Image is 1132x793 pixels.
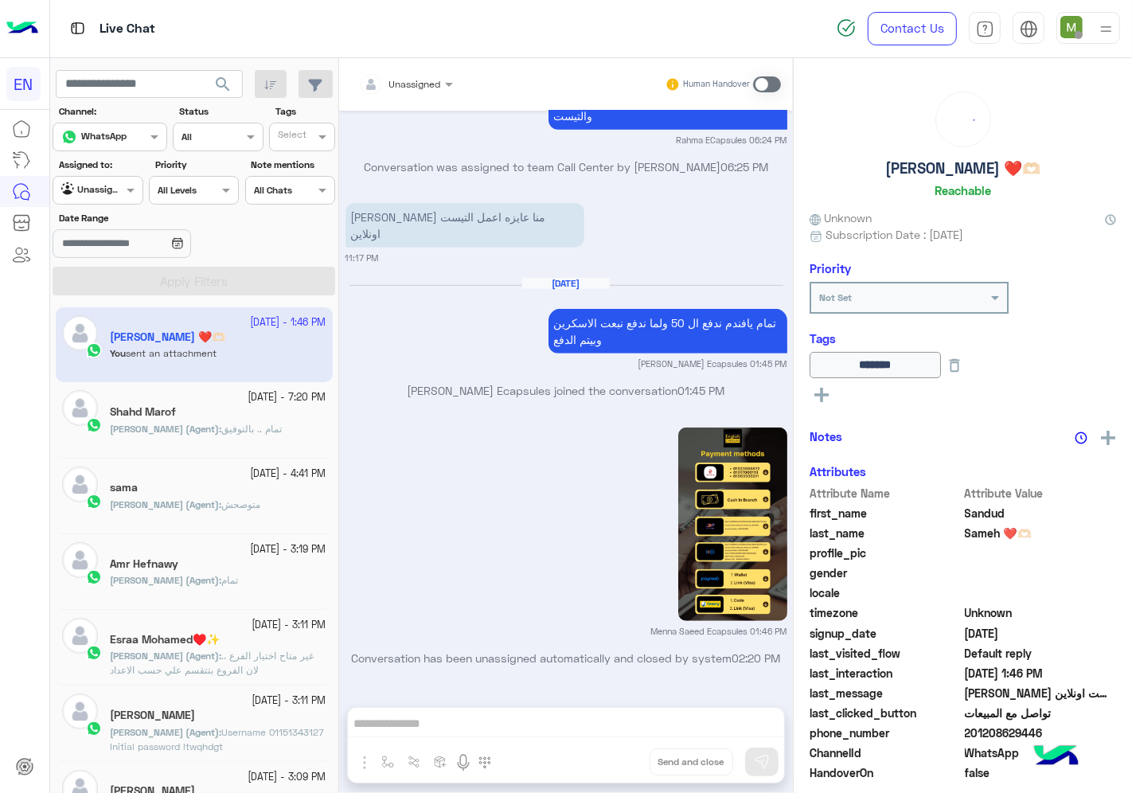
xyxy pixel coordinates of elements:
[110,498,219,510] span: [PERSON_NAME] (Agent)
[110,726,221,738] b: :
[251,158,333,172] label: Note mentions
[62,390,98,426] img: defaultAdmin.png
[345,203,584,248] p: 6/10/2025, 11:17 PM
[732,651,781,665] span: 02:20 PM
[251,542,326,557] small: [DATE] - 3:19 PM
[650,748,733,775] button: Send and close
[810,725,962,741] span: phone_number
[345,252,379,264] small: 11:17 PM
[965,625,1117,642] span: 2025-05-11T07:09:21.758Z
[935,183,991,197] h6: Reachable
[110,405,176,419] h5: Shahd Marof
[810,331,1116,346] h6: Tags
[110,498,221,510] b: :
[826,226,963,243] span: Subscription Date : [DATE]
[62,618,98,654] img: defaultAdmin.png
[86,721,102,736] img: WhatsApp
[965,584,1117,601] span: null
[86,417,102,433] img: WhatsApp
[221,498,260,510] span: متوصحش
[677,134,787,146] small: Rahma ECapsules 06:24 PM
[548,309,787,354] p: 7/10/2025, 1:45 PM
[345,650,787,666] p: Conversation has been unassigned automatically and closed by system
[1029,729,1084,785] img: hulul-logo.png
[965,604,1117,621] span: Unknown
[179,104,261,119] label: Status
[1101,431,1115,445] img: add
[810,604,962,621] span: timezone
[213,75,232,94] span: search
[1020,20,1038,38] img: tab
[810,744,962,761] span: ChannelId
[965,485,1117,502] span: Attribute Value
[86,569,102,585] img: WhatsApp
[810,564,962,581] span: gender
[275,104,334,119] label: Tags
[110,574,221,586] b: :
[965,665,1117,682] span: 2025-10-07T10:46:04.32Z
[6,67,41,101] div: EN
[965,744,1117,761] span: 2
[110,709,195,722] h5: Habiba Ahmed
[248,770,326,785] small: [DATE] - 3:09 PM
[810,685,962,701] span: last_message
[110,650,219,662] span: [PERSON_NAME] (Agent)
[86,494,102,510] img: WhatsApp
[110,650,221,662] b: :
[810,764,962,781] span: HandoverOn
[110,633,220,647] h5: Esraa Mohamed♥️✨
[819,291,852,303] b: Not Set
[976,20,994,38] img: tab
[1075,432,1087,444] img: notes
[810,665,962,682] span: last_interaction
[6,12,38,45] img: Logo
[252,693,326,709] small: [DATE] - 3:11 PM
[810,545,962,561] span: profile_pic
[155,158,237,172] label: Priority
[389,78,441,90] span: Unassigned
[59,158,141,172] label: Assigned to:
[810,261,851,275] h6: Priority
[720,160,768,174] span: 06:25 PM
[965,725,1117,741] span: 201208629446
[810,705,962,721] span: last_clicked_button
[810,429,842,443] h6: Notes
[59,211,237,225] label: Date Range
[110,481,138,494] h5: sama
[522,278,610,289] h6: [DATE]
[965,505,1117,522] span: Sandud
[810,625,962,642] span: signup_date
[345,382,787,399] p: [PERSON_NAME] Ecapsules joined the conversation
[940,96,986,143] div: loading...
[110,423,219,435] span: [PERSON_NAME] (Agent)
[965,764,1117,781] span: false
[62,693,98,729] img: defaultAdmin.png
[965,685,1117,701] span: ماشي منا عايزه اعمل التيست اونلاين
[86,645,102,661] img: WhatsApp
[678,428,787,621] img: dW5uYW1lZC5qcGc%3D.jpg
[678,384,725,397] span: 01:45 PM
[100,18,155,40] p: Live Chat
[1060,16,1083,38] img: userImage
[651,625,787,638] small: Menna Saeed Ecapsules 01:46 PM
[62,467,98,502] img: defaultAdmin.png
[965,705,1117,721] span: تواصل مع المبيعات
[53,267,335,295] button: Apply Filters
[110,726,324,752] span: Username 01151343127 Initial password ltwqhdgt
[810,209,872,226] span: Unknown
[252,618,326,633] small: [DATE] - 3:11 PM
[248,390,326,405] small: [DATE] - 7:20 PM
[810,584,962,601] span: locale
[868,12,957,45] a: Contact Us
[837,18,856,37] img: spinner
[638,357,787,370] small: [PERSON_NAME] Ecapsules 01:45 PM
[204,70,243,104] button: search
[683,78,750,91] small: Human Handover
[810,505,962,522] span: first_name
[110,726,219,738] span: [PERSON_NAME] (Agent)
[68,18,88,38] img: tab
[110,574,219,586] span: [PERSON_NAME] (Agent)
[810,525,962,541] span: last_name
[59,104,166,119] label: Channel:
[885,159,1040,178] h5: [PERSON_NAME] ❤️🫶🏻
